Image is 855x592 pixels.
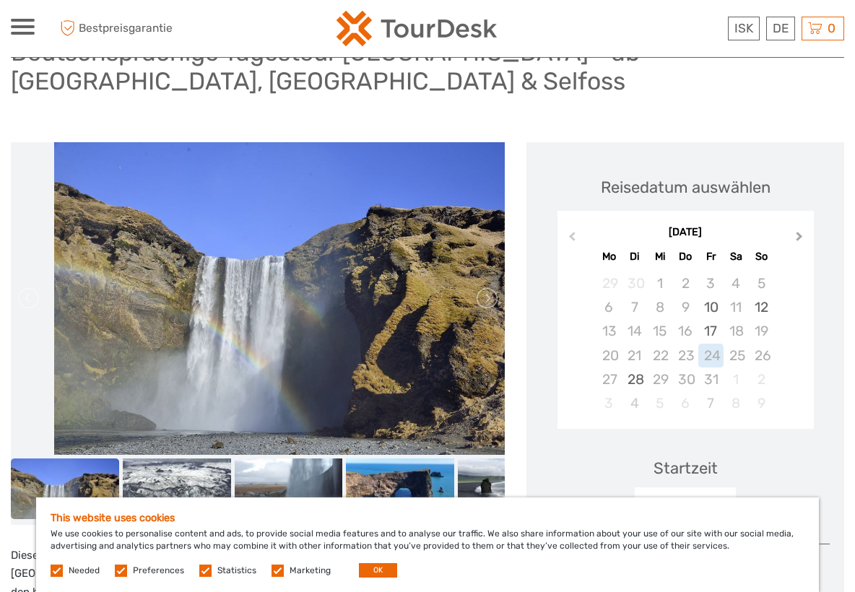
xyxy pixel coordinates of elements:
[557,225,814,240] div: [DATE]
[622,344,647,367] div: Not available Dienstag, 21. Juli 2026
[622,295,647,319] div: Not available Dienstag, 7. Juli 2026
[622,271,647,295] div: Not available Dienstag, 30. Juni 2026
[622,247,647,266] div: Di
[749,319,774,343] div: Not available Sonntag, 19. Juli 2026
[622,391,647,415] div: Choose Dienstag, 4. August 2026
[672,319,698,343] div: Not available Donnerstag, 16. Juli 2026
[596,295,622,319] div: Not available Montag, 6. Juli 2026
[724,319,749,343] div: Not available Samstag, 18. Juli 2026
[698,391,724,415] div: Choose Freitag, 7. August 2026
[724,344,749,367] div: Not available Samstag, 25. Juli 2026
[635,487,736,521] div: 11:00
[562,271,809,415] div: month 2026-07
[654,457,718,479] div: Startzeit
[749,344,774,367] div: Not available Sonntag, 26. Juli 2026
[647,319,672,343] div: Not available Mittwoch, 15. Juli 2026
[766,17,795,40] div: DE
[825,21,838,35] span: 0
[458,458,566,519] img: d45f9dc4d41d49468d6e3013a7b42e36_slider_thumbnail.jpeg
[734,21,753,35] span: ISK
[36,497,819,592] div: We use cookies to personalise content and ads, to provide social media features and to analyse ou...
[672,247,698,266] div: Do
[698,271,724,295] div: Not available Freitag, 3. Juli 2026
[601,176,771,199] div: Reisedatum auswählen
[596,344,622,367] div: Not available Montag, 20. Juli 2026
[359,563,397,578] button: OK
[647,391,672,415] div: Not available Mittwoch, 5. August 2026
[698,367,724,391] div: Not available Freitag, 31. Juli 2026
[56,17,220,40] span: Bestpreisgarantie
[11,38,844,96] h1: Deutschsprachige Tagestour [GEOGRAPHIC_DATA] - ab [GEOGRAPHIC_DATA], [GEOGRAPHIC_DATA] & Selfoss
[698,295,724,319] div: Choose Freitag, 10. Juli 2026
[672,295,698,319] div: Not available Donnerstag, 9. Juli 2026
[749,367,774,391] div: Not available Sonntag, 2. August 2026
[217,565,256,577] label: Statistics
[337,11,497,46] img: 120-15d4194f-c635-41b9-a512-a3cb382bfb57_logo_small.png
[54,142,523,455] img: b42544d8d32b461eb93f242259dc8de7_main_slider.jpeg
[596,367,622,391] div: Not available Montag, 27. Juli 2026
[51,512,804,524] h5: This website uses cookies
[20,25,163,37] p: We're away right now. Please check back later!
[11,458,119,519] img: b42544d8d32b461eb93f242259dc8de7_slider_thumbnail.jpeg
[672,344,698,367] div: Not available Donnerstag, 23. Juli 2026
[596,391,622,415] div: Not available Montag, 3. August 2026
[346,458,454,519] img: de8330055eb945aea6a08a68571d0953_slider_thumbnail.jpeg
[789,229,812,252] button: Next Month
[672,271,698,295] div: Not available Donnerstag, 2. Juli 2026
[749,247,774,266] div: So
[235,458,343,519] img: a604cd138749456ba707327a39f075dc_slider_thumbnail.jpeg
[647,295,672,319] div: Not available Mittwoch, 8. Juli 2026
[698,247,724,266] div: Fr
[724,391,749,415] div: Not available Samstag, 8. August 2026
[672,391,698,415] div: Not available Donnerstag, 6. August 2026
[749,391,774,415] div: Not available Sonntag, 9. August 2026
[166,22,183,40] button: Open LiveChat chat widget
[123,458,231,519] img: 630e07415ac54a1b8f161168af9d3bdc_slider_thumbnail.jpeg
[596,247,622,266] div: Mo
[749,295,774,319] div: Choose Sonntag, 12. Juli 2026
[596,271,622,295] div: Not available Montag, 29. Juni 2026
[133,565,184,577] label: Preferences
[647,271,672,295] div: Not available Mittwoch, 1. Juli 2026
[622,367,647,391] div: Choose Dienstag, 28. Juli 2026
[749,271,774,295] div: Not available Sonntag, 5. Juli 2026
[724,295,749,319] div: Not available Samstag, 11. Juli 2026
[672,367,698,391] div: Not available Donnerstag, 30. Juli 2026
[290,565,331,577] label: Marketing
[69,565,100,577] label: Needed
[647,344,672,367] div: Not available Mittwoch, 22. Juli 2026
[647,247,672,266] div: Mi
[724,367,749,391] div: Not available Samstag, 1. August 2026
[698,319,724,343] div: Choose Freitag, 17. Juli 2026
[724,247,749,266] div: Sa
[559,229,582,252] button: Previous Month
[724,271,749,295] div: Not available Samstag, 4. Juli 2026
[596,319,622,343] div: Not available Montag, 13. Juli 2026
[647,367,672,391] div: Not available Mittwoch, 29. Juli 2026
[622,319,647,343] div: Not available Dienstag, 14. Juli 2026
[698,344,724,367] div: Not available Freitag, 24. Juli 2026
